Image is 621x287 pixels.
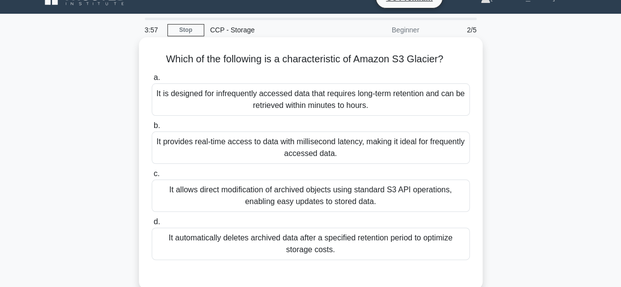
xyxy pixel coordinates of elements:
div: It allows direct modification of archived objects using standard S3 API operations, enabling easy... [152,180,470,212]
div: It provides real-time access to data with millisecond latency, making it ideal for frequently acc... [152,131,470,164]
div: CCP - Storage [204,20,339,40]
div: Beginner [339,20,425,40]
span: d. [154,217,160,226]
span: c. [154,169,160,178]
h5: Which of the following is a characteristic of Amazon S3 Glacier? [151,53,471,66]
span: a. [154,73,160,81]
span: b. [154,121,160,130]
div: It is designed for infrequently accessed data that requires long-term retention and can be retrie... [152,83,470,116]
div: 2/5 [425,20,483,40]
div: 3:57 [139,20,167,40]
div: It automatically deletes archived data after a specified retention period to optimize storage costs. [152,228,470,260]
a: Stop [167,24,204,36]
